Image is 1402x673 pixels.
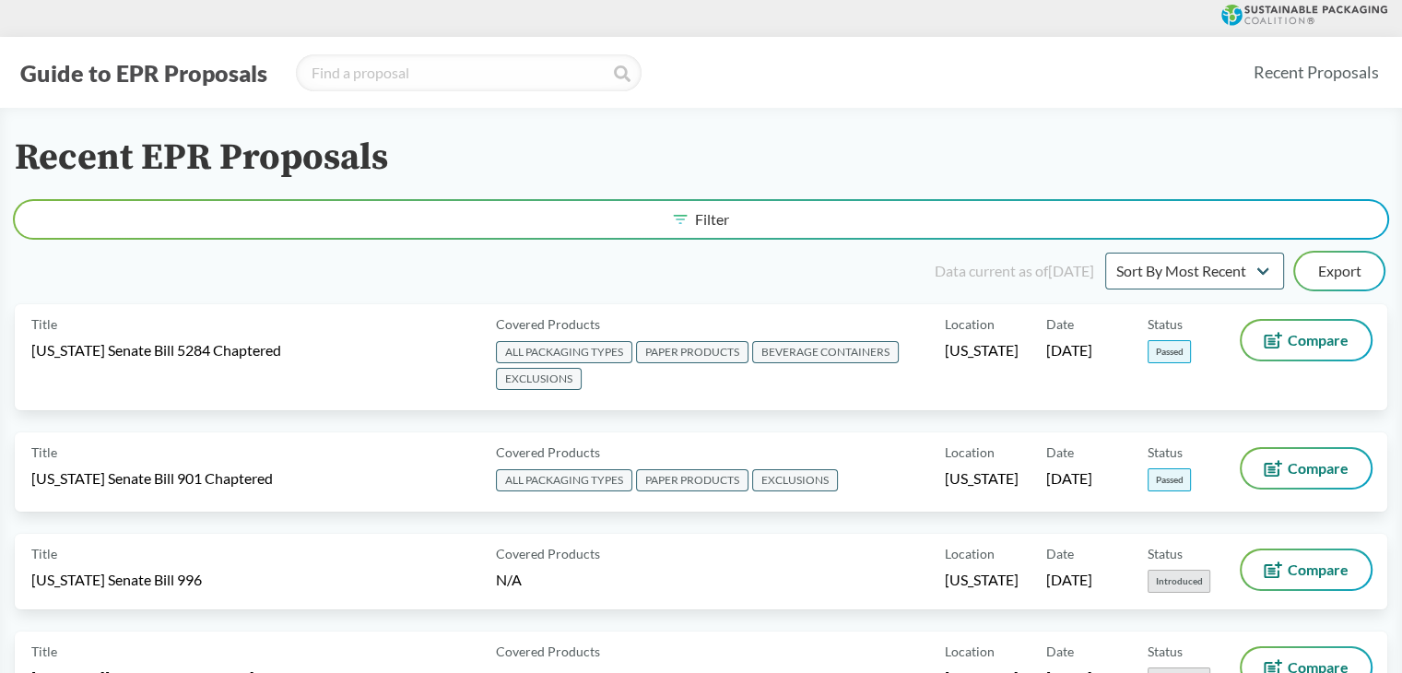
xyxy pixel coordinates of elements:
[1242,449,1371,488] button: Compare
[945,340,1019,360] span: [US_STATE]
[496,469,632,491] span: ALL PACKAGING TYPES
[945,642,995,661] span: Location
[1046,340,1092,360] span: [DATE]
[496,368,582,390] span: EXCLUSIONS
[945,443,995,462] span: Location
[31,642,57,661] span: Title
[31,314,57,334] span: Title
[1046,443,1074,462] span: Date
[752,341,899,363] span: BEVERAGE CONTAINERS
[1046,468,1092,489] span: [DATE]
[31,443,57,462] span: Title
[15,137,388,179] h2: Recent EPR Proposals
[31,570,202,590] span: [US_STATE] Senate Bill 996
[496,642,600,661] span: Covered Products
[935,260,1094,282] div: Data current as of [DATE]
[15,201,1387,238] button: Filter
[31,544,57,563] span: Title
[1148,642,1183,661] span: Status
[752,469,838,491] span: EXCLUSIONS
[1148,443,1183,462] span: Status
[1148,570,1210,593] span: Introduced
[1242,321,1371,360] button: Compare
[1288,461,1349,476] span: Compare
[945,314,995,334] span: Location
[496,314,600,334] span: Covered Products
[945,570,1019,590] span: [US_STATE]
[1046,314,1074,334] span: Date
[1046,544,1074,563] span: Date
[296,54,642,91] input: Find a proposal
[496,443,600,462] span: Covered Products
[496,341,632,363] span: ALL PACKAGING TYPES
[1046,570,1092,590] span: [DATE]
[945,468,1019,489] span: [US_STATE]
[636,469,748,491] span: PAPER PRODUCTS
[15,58,273,88] button: Guide to EPR Proposals
[1242,550,1371,589] button: Compare
[1288,562,1349,577] span: Compare
[945,544,995,563] span: Location
[1148,340,1191,363] span: Passed
[31,468,273,489] span: [US_STATE] Senate Bill 901 Chaptered
[1288,333,1349,348] span: Compare
[1046,642,1074,661] span: Date
[496,571,522,588] span: N/A
[636,341,748,363] span: PAPER PRODUCTS
[31,340,281,360] span: [US_STATE] Senate Bill 5284 Chaptered
[1295,253,1384,289] button: Export
[1245,52,1387,93] a: Recent Proposals
[496,544,600,563] span: Covered Products
[1148,314,1183,334] span: Status
[695,212,729,227] span: Filter
[1148,544,1183,563] span: Status
[1148,468,1191,491] span: Passed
